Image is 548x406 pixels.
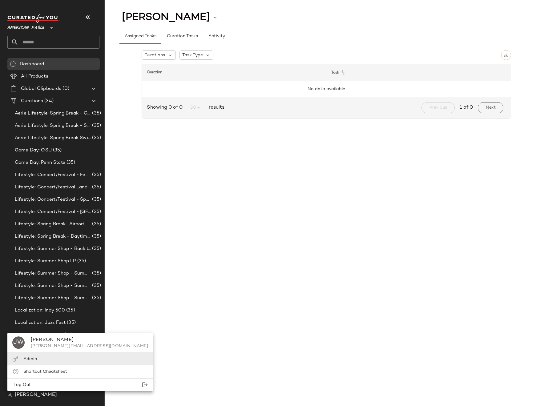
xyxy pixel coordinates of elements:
span: Showing 0 of 0 [147,104,185,111]
span: (0) [61,85,69,92]
span: Assigned Tasks [124,34,156,39]
div: [PERSON_NAME] [31,336,148,344]
img: cfy_white_logo.C9jOOHJF.svg [7,14,60,23]
span: (35) [91,270,101,277]
span: (35) [91,110,101,117]
span: American Eagle [7,21,44,32]
span: (35) [91,245,101,252]
span: Lifestyle: Summer Shop - Summer Abroad [15,270,91,277]
td: No data available [142,81,511,97]
img: svg%3e [10,61,16,67]
span: Global Clipboards [21,85,61,92]
span: Curations [21,98,43,105]
span: (35) [65,159,75,166]
th: Curation [142,64,326,81]
span: Aerie Lifestyle: Spring Break - Girly/Femme [15,110,91,117]
span: Aerie Lifestyle: Spring Break Swimsuits Landing Page [15,135,91,142]
th: Task [326,64,511,81]
button: Next [478,102,503,113]
span: Game Day: OSU [15,147,52,154]
span: Shortcut Cheatsheet [23,369,67,374]
span: Lifestyle: Summer Shop LP [15,258,76,265]
span: Dashboard [20,61,44,68]
span: Occasion: Date Night [15,332,63,339]
span: (34) [43,98,54,105]
span: Activity [208,34,225,39]
span: (35) [91,122,101,129]
span: Localization: Jazz Fest [15,319,66,326]
span: [PERSON_NAME] [122,12,210,23]
div: [PERSON_NAME][EMAIL_ADDRESS][DOMAIN_NAME] [31,344,148,349]
span: (35) [63,332,73,339]
span: Game Day: Penn State [15,159,65,166]
span: (35) [91,196,101,203]
span: 1 of 0 [460,104,473,111]
span: All Products [21,73,48,80]
span: Lifestyle: Concert/Festival - Femme [15,171,91,179]
img: svg%3e [7,392,12,397]
span: Lifestyle: Summer Shop - Summer Internship [15,282,91,289]
span: (35) [76,258,86,265]
span: JW [13,338,24,348]
span: Admin [23,357,37,361]
span: Next [486,105,496,110]
span: Lifestyle: Concert/Festival - Sporty [15,196,91,203]
span: Lifestyle: Spring Break- Airport Style [15,221,91,228]
span: Curations [144,52,165,58]
span: (35) [91,233,101,240]
span: results [206,104,224,111]
span: Lifestyle: Concert/Festival Landing Page [15,184,91,191]
span: (35) [91,184,101,191]
span: (35) [91,221,101,228]
span: (35) [66,319,76,326]
img: svg%3e [504,53,508,57]
span: (35) [52,147,62,154]
span: Aerie Lifestyle: Spring Break - Sporty [15,122,91,129]
span: Lifestyle: Summer Shop - Summer Study Sessions [15,295,91,302]
span: (35) [65,307,75,314]
span: Lifestyle: Summer Shop - Back to School Essentials [15,245,91,252]
span: (35) [91,135,101,142]
span: (35) [91,171,101,179]
span: Lifestyle: Spring Break - Daytime Casual [15,233,91,240]
span: (35) [91,208,101,215]
span: Lifestyle: Concert/Festival - [GEOGRAPHIC_DATA] [15,208,91,215]
span: (35) [91,282,101,289]
span: Log Out [12,383,31,387]
span: Curation Tasks [166,34,198,39]
span: (35) [91,295,101,302]
span: [PERSON_NAME] [15,391,57,399]
img: svg%3e [12,356,18,362]
span: Localization: Indy 500 [15,307,65,314]
span: Task Type [182,52,203,58]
